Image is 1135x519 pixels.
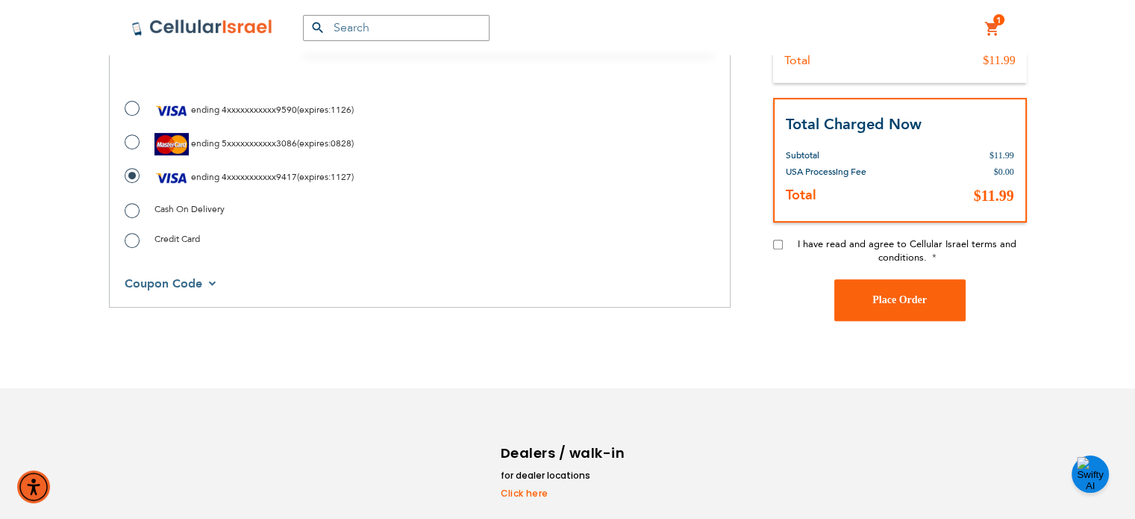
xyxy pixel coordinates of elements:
li: for dealer locations [501,468,628,483]
label: ( : ) [125,133,354,155]
span: USA Processing Fee [786,166,866,178]
img: Visa [154,99,189,122]
span: expires [299,137,328,149]
div: Accessibility Menu [17,470,50,503]
th: Subtotal [786,136,902,164]
span: 4xxxxxxxxxxx9417 [222,171,297,183]
span: 5xxxxxxxxxxx3086 [222,137,297,149]
span: 4xxxxxxxxxxx9590 [222,104,297,116]
h6: Dealers / walk-in [501,442,628,464]
a: 1 [984,20,1001,38]
span: I have read and agree to Cellular Israel terms and conditions. [798,237,1016,264]
a: Click here [501,487,628,500]
label: ( : ) [125,99,354,122]
button: Place Order [834,279,966,321]
strong: Total [786,186,816,205]
span: $11.99 [989,150,1014,161]
span: 0828 [331,137,351,149]
span: expires [299,171,328,183]
img: MasterCard [154,133,189,155]
span: ending [191,171,219,183]
span: expires [299,104,328,116]
div: Total [784,53,810,68]
span: ending [191,104,219,116]
label: ( : ) [125,167,354,189]
span: 1127 [331,171,351,183]
input: Search [303,15,490,41]
span: Coupon Code [125,276,202,292]
span: Credit Card [154,233,200,245]
span: 1126 [331,104,351,116]
iframe: reCAPTCHA [125,30,351,88]
strong: Total Charged Now [786,114,922,134]
span: 1 [996,14,1001,26]
img: Visa [154,167,189,189]
img: Cellular Israel Logo [131,19,273,37]
span: Cash On Delivery [154,203,225,215]
span: ending [191,137,219,149]
span: Place Order [872,294,927,305]
div: $11.99 [983,53,1015,68]
span: $0.00 [994,167,1014,177]
span: $11.99 [974,187,1014,204]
